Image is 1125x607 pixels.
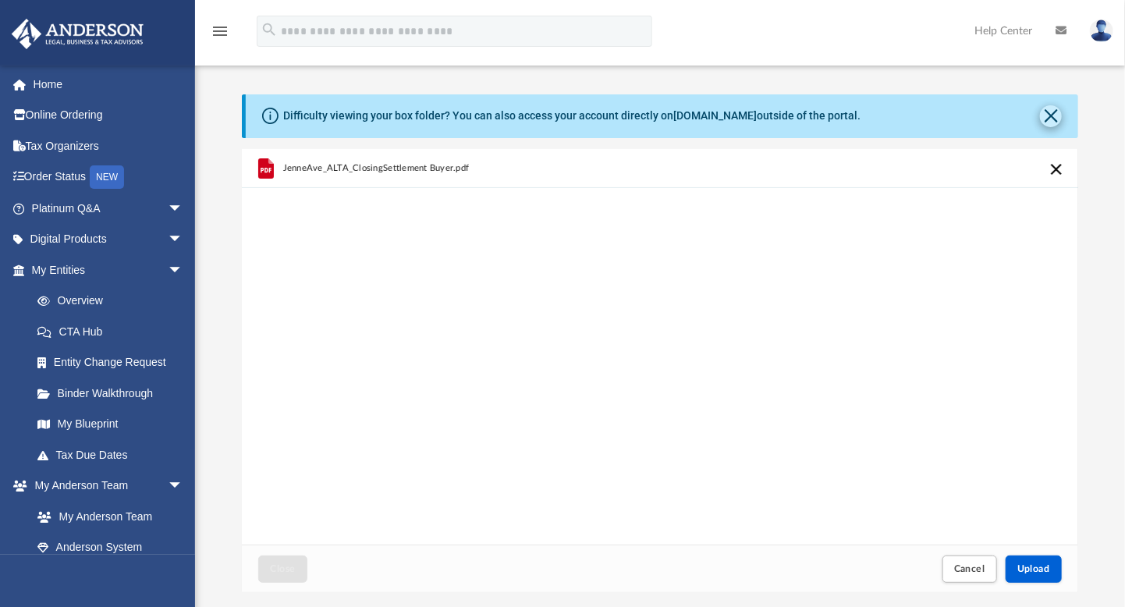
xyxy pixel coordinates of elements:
[211,22,229,41] i: menu
[11,193,207,224] a: Platinum Q&Aarrow_drop_down
[7,19,148,49] img: Anderson Advisors Platinum Portal
[11,130,207,162] a: Tax Organizers
[11,162,207,193] a: Order StatusNEW
[168,470,199,502] span: arrow_drop_down
[22,532,199,563] a: Anderson System
[258,556,307,583] button: Close
[90,165,124,189] div: NEW
[22,409,199,440] a: My Blueprint
[211,30,229,41] a: menu
[674,109,758,122] a: [DOMAIN_NAME]
[11,100,207,131] a: Online Ordering
[22,378,207,409] a: Binder Walkthrough
[168,224,199,256] span: arrow_drop_down
[1040,105,1062,127] button: Close
[261,21,278,38] i: search
[22,316,207,347] a: CTA Hub
[22,439,207,470] a: Tax Due Dates
[168,254,199,286] span: arrow_drop_down
[270,564,295,573] span: Close
[22,501,191,532] a: My Anderson Team
[242,149,1079,545] div: grid
[11,470,199,502] a: My Anderson Teamarrow_drop_down
[11,254,207,286] a: My Entitiesarrow_drop_down
[954,564,985,573] span: Cancel
[284,108,861,124] div: Difficulty viewing your box folder? You can also access your account directly on outside of the p...
[1090,20,1113,42] img: User Pic
[168,193,199,225] span: arrow_drop_down
[22,286,207,317] a: Overview
[22,347,207,378] a: Entity Change Request
[942,556,997,583] button: Cancel
[11,224,207,255] a: Digital Productsarrow_drop_down
[242,149,1079,593] div: Upload
[11,69,207,100] a: Home
[1047,160,1066,179] button: Cancel this upload
[282,163,469,173] span: JenneAve_ALTA_ClosingSettlement Buyer.pdf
